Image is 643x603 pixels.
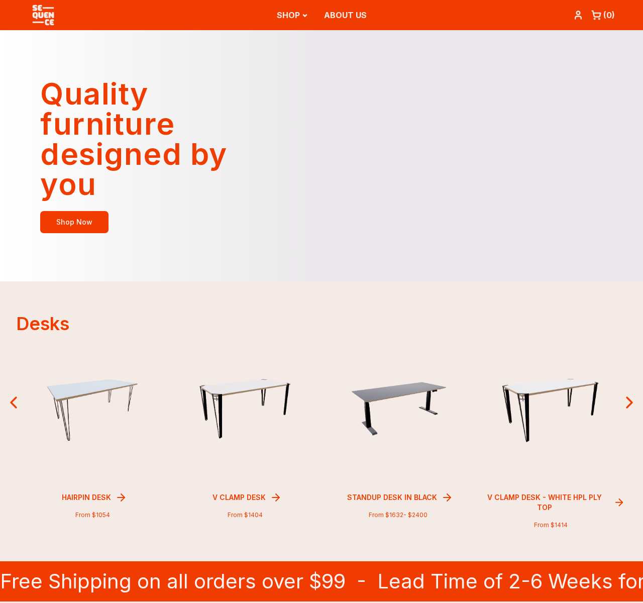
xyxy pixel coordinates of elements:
[476,488,613,517] h3: V Clamp Desk - white HPL ply top
[16,511,169,519] p: From $ 1054
[324,10,367,20] a: ABOUT US
[343,488,441,507] h3: Standup Desk in Black
[321,334,474,519] a: prdStandup Desk in BlackFrom $1632- $2400
[40,211,109,233] a: Shop Now
[40,78,281,199] h1: Quality furniture designed by you
[498,375,603,444] img: prd
[208,488,270,507] h3: V Clamp Desk
[321,30,643,281] video: Your browser does not support the video tag.
[16,314,627,334] h2: Desks
[16,334,169,519] a: prdHairpin DeskFrom $1054
[474,521,627,529] p: From $ 1414
[474,334,627,529] a: prdV Clamp Desk - white HPL ply topFrom $1414
[321,511,474,519] p: From $ 1632
[193,377,297,443] img: prd
[40,378,145,443] img: prd
[58,488,115,507] h3: Hairpin Desk
[403,511,427,519] span: - $ 2400
[277,1,308,29] button: SHOP
[169,334,321,519] a: prdV Clamp DeskFrom $1404
[169,511,321,519] p: From $ 1404
[346,376,450,444] img: prd
[603,9,615,21] div: ( 0 )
